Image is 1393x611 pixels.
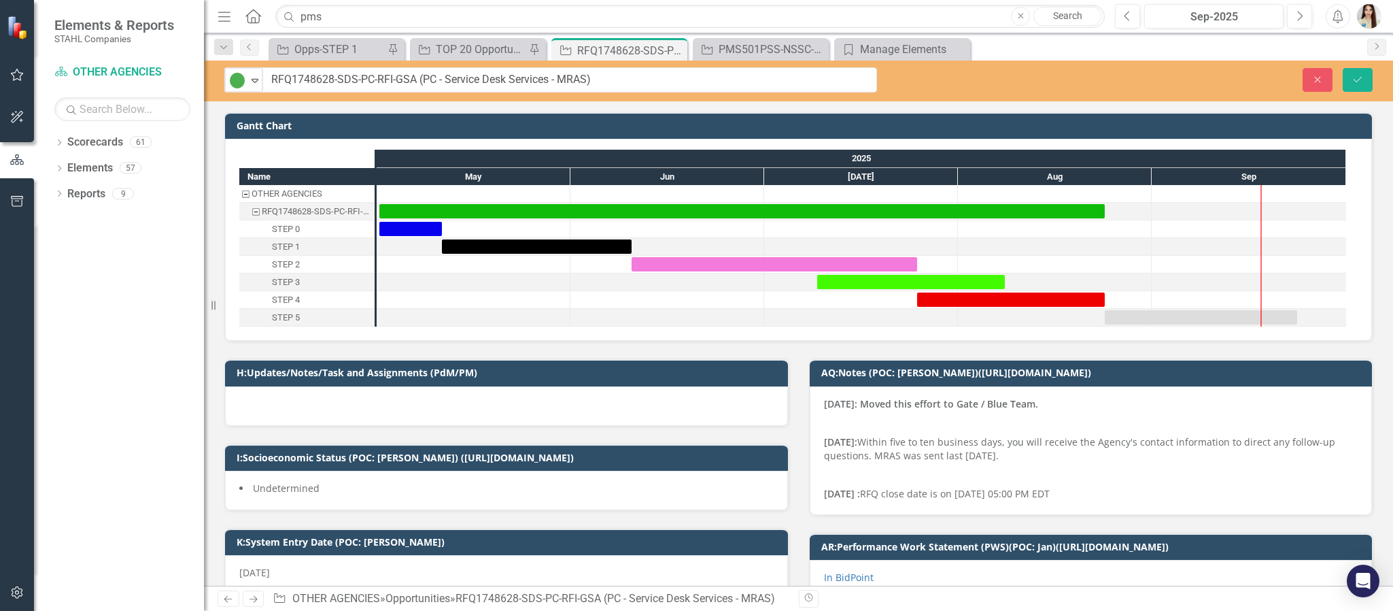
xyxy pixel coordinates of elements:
div: Sep [1152,168,1346,186]
div: Task: Start date: 2025-05-01 End date: 2025-08-24 [379,204,1105,218]
input: Search ClearPoint... [275,5,1105,29]
a: PMS501PSS-NSSC-SEAPORT-240845 (PMS 501 PROFESSIONAL SUPPORT SERVICES (SEAPORT NXG)) [696,41,825,58]
small: STAHL Companies [54,33,174,44]
div: Task: Start date: 2025-06-10 End date: 2025-07-25 [239,256,375,274]
h3: AQ:Notes (POC: [PERSON_NAME])([URL][DOMAIN_NAME]) [821,367,1366,378]
span: [DATE] [239,566,270,579]
div: RFQ1748628-SDS-PC-RFI-GSA (PC - Service Desk Services - MRAS) [262,203,371,220]
div: RFQ1748628-SDS-PC-RFI-GSA (PC - Service Desk Services - MRAS) [239,203,375,220]
input: Search Below... [54,97,190,121]
div: STEP 3 [272,274,300,291]
div: 2025 [377,150,1346,167]
div: Task: Start date: 2025-05-01 End date: 2025-05-11 [379,222,442,236]
div: 9 [112,188,134,199]
strong: [DATE]: [824,435,857,448]
a: Opps-STEP 1 [272,41,384,58]
a: OTHER AGENCIES [292,592,380,605]
a: TOP 20 Opportunities ([DATE] Process) [413,41,526,58]
div: STEP 1 [239,238,375,256]
div: STEP 0 [272,220,300,238]
a: OTHER AGENCIES [54,65,190,80]
strong: [DATE]: Moved this effort to Gate / Blue Team. [824,397,1038,410]
div: Aug [958,168,1152,186]
div: Task: Start date: 2025-08-24 End date: 2025-09-23 [239,309,375,327]
a: Reports [67,186,105,202]
span: Elements & Reports [54,17,174,33]
div: Jun [570,168,764,186]
h3: K:System Entry Date (POC: [PERSON_NAME]) [237,537,781,547]
div: PMS501PSS-NSSC-SEAPORT-240845 (PMS 501 PROFESSIONAL SUPPORT SERVICES (SEAPORT NXG)) [719,41,825,58]
div: Task: Start date: 2025-06-10 End date: 2025-07-25 [632,257,917,271]
a: Elements [67,161,113,176]
div: Jul [764,168,958,186]
a: Scorecards [67,135,123,150]
div: Task: Start date: 2025-05-01 End date: 2025-08-24 [239,203,375,220]
strong: [DATE] : [824,487,860,500]
div: STEP 2 [239,256,375,274]
div: Sep-2025 [1149,9,1279,25]
div: Opps-STEP 1 [294,41,384,58]
div: STEP 0 [239,220,375,238]
div: TOP 20 Opportunities ([DATE] Process) [436,41,526,58]
h3: I:Socioeconomic Status (POC: [PERSON_NAME]) ([URL][DOMAIN_NAME]) [237,452,781,463]
div: Task: Start date: 2025-05-11 End date: 2025-06-10 [239,238,375,256]
h3: AR:Performance Work Statement (PWS)(POC: Jan)([URL][DOMAIN_NAME]) [821,542,1366,552]
a: Manage Elements [838,41,967,58]
div: Task: Start date: 2025-08-24 End date: 2025-09-23 [1105,310,1297,325]
a: In BidPoint [824,571,874,584]
div: STEP 5 [272,309,300,327]
div: Task: Start date: 2025-05-11 End date: 2025-06-10 [442,240,632,254]
a: Opportunities [385,592,450,605]
p: RFQ close date is on [DATE] 05:00 PM EDT [824,484,1358,501]
div: STEP 2 [272,256,300,274]
div: RFQ1748628-SDS-PC-RFI-GSA (PC - Service Desk Services - MRAS) [455,592,775,605]
a: Search [1033,7,1101,26]
img: Active [229,72,245,88]
img: Janieva Castro [1357,4,1381,29]
div: Task: Start date: 2025-07-09 End date: 2025-08-08 [239,274,375,291]
span: Undetermined [253,482,320,495]
div: STEP 1 [272,238,300,256]
div: Task: OTHER AGENCIES Start date: 2025-05-01 End date: 2025-05-02 [239,185,375,203]
button: Sep-2025 [1144,4,1284,29]
div: 61 [130,137,152,148]
div: RFQ1748628-SDS-PC-RFI-GSA (PC - Service Desk Services - MRAS) [577,42,684,59]
div: Task: Start date: 2025-07-25 End date: 2025-08-24 [917,293,1105,307]
div: Task: Start date: 2025-07-25 End date: 2025-08-24 [239,291,375,309]
div: OTHER AGENCIES [239,185,375,203]
div: Name [239,168,375,185]
div: OTHER AGENCIES [252,185,322,203]
div: STEP 4 [272,291,300,309]
div: 57 [120,163,141,174]
h3: H:Updates/Notes/Task and Assignments (PdM/PM) [237,367,781,378]
div: Task: Start date: 2025-05-01 End date: 2025-05-11 [239,220,375,238]
div: Open Intercom Messenger [1347,565,1379,597]
div: Task: Start date: 2025-07-09 End date: 2025-08-08 [817,275,1005,289]
div: STEP 3 [239,274,375,291]
img: ClearPoint Strategy [7,15,31,39]
div: STEP 5 [239,309,375,327]
h3: Gantt Chart [237,120,1365,131]
div: STEP 4 [239,291,375,309]
input: This field is required [262,67,877,93]
span: Within five to ten business days, you will receive the Agency's contact information to direct any... [824,435,1335,462]
div: May [377,168,570,186]
div: » » [273,591,788,607]
div: Manage Elements [860,41,967,58]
